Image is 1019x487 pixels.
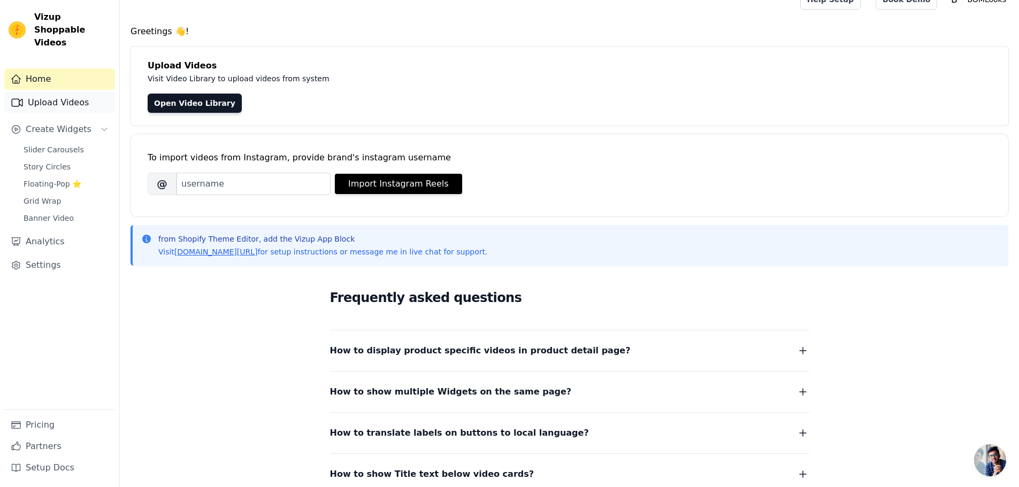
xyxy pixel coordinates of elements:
[330,287,809,308] h2: Frequently asked questions
[148,94,242,113] a: Open Video Library
[17,142,115,157] a: Slider Carousels
[4,92,115,113] a: Upload Videos
[974,444,1006,476] div: Open chat
[158,246,487,257] p: Visit for setup instructions or message me in live chat for support.
[177,173,331,195] input: username
[4,254,115,276] a: Settings
[330,467,809,482] button: How to show Title text below video cards?
[24,213,74,223] span: Banner Video
[17,211,115,226] a: Banner Video
[148,151,991,164] div: To import videos from Instagram, provide brand's instagram username
[24,161,71,172] span: Story Circles
[9,21,26,38] img: Vizup
[330,343,631,358] span: How to display product specific videos in product detail page?
[4,457,115,478] a: Setup Docs
[330,426,809,440] button: How to translate labels on buttons to local language?
[24,144,84,155] span: Slider Carousels
[4,119,115,140] button: Create Widgets
[24,196,61,206] span: Grid Wrap
[330,384,572,399] span: How to show multiple Widgets on the same page?
[158,234,487,244] p: from Shopify Theme Editor, add the Vizup App Block
[330,467,534,482] span: How to show Title text below video cards?
[17,176,115,191] a: Floating-Pop ⭐
[4,436,115,457] a: Partners
[34,11,111,49] span: Vizup Shoppable Videos
[17,159,115,174] a: Story Circles
[174,248,258,256] a: [DOMAIN_NAME][URL]
[330,384,809,399] button: How to show multiple Widgets on the same page?
[148,59,991,72] h4: Upload Videos
[24,179,81,189] span: Floating-Pop ⭐
[335,174,462,194] button: Import Instagram Reels
[148,72,627,85] p: Visit Video Library to upload videos from system
[148,173,177,195] span: @
[131,25,1008,38] h4: Greetings 👋!
[330,343,809,358] button: How to display product specific videos in product detail page?
[17,194,115,208] a: Grid Wrap
[4,414,115,436] a: Pricing
[330,426,589,440] span: How to translate labels on buttons to local language?
[4,68,115,90] a: Home
[4,231,115,252] a: Analytics
[26,123,91,136] span: Create Widgets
